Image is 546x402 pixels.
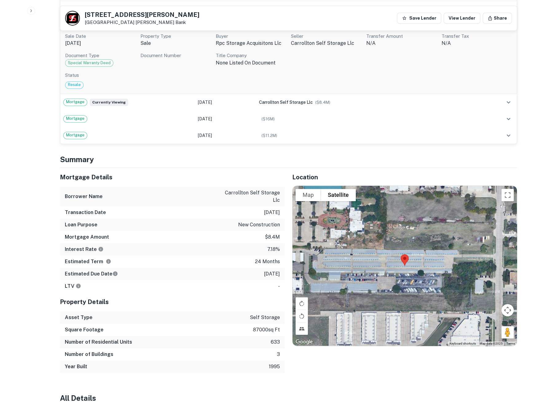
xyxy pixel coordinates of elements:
span: Mortgage [64,99,87,105]
h6: Asset Type [65,314,92,321]
h6: Year Built [65,363,87,370]
p: Document Type [65,52,136,59]
button: Share [483,13,512,24]
div: Code: 68 [65,59,113,67]
td: [DATE] [195,111,256,127]
span: carrollton self storage llc [259,100,313,105]
a: Open this area in Google Maps (opens a new window) [294,338,314,346]
button: Rotate map clockwise [296,297,308,310]
span: ($ 16M ) [261,117,275,121]
p: Transfer Amount [366,33,437,40]
h5: Property Details [60,297,285,306]
h6: Mortgage Amount [65,233,109,241]
td: [DATE] [195,2,256,18]
p: $8.4m [265,233,280,241]
p: 24 months [255,258,280,265]
p: 1995 [269,363,280,370]
h6: Estimated Term [65,258,111,265]
button: Tilt map [296,322,308,335]
p: carrollton self storage llc [291,40,361,47]
h6: Estimated Due Date [65,270,118,278]
p: 87000 sq ft [253,326,280,334]
svg: The interest rates displayed on the website are for informational purposes only and may be report... [98,246,104,252]
p: Document Number [140,52,211,59]
button: Show satellite imagery [321,189,356,201]
svg: Term is based on a standard schedule for this type of loan. [106,259,111,264]
h6: Number of Buildings [65,351,113,358]
p: [DATE] [264,209,280,216]
p: Property Type [140,33,211,40]
button: expand row [503,114,514,124]
button: Drag Pegman onto the map to open Street View [501,326,514,338]
p: N/A [442,40,512,47]
p: N/A [366,40,437,47]
h4: Summary [60,154,517,165]
h6: Loan Purpose [65,221,97,228]
p: carrollton self storage llc [225,189,280,204]
button: Save Lender [397,13,441,24]
span: Resale [65,82,83,88]
p: - [278,283,280,290]
p: Buyer [216,33,286,40]
button: Show street map [296,189,321,201]
a: [PERSON_NAME] Bank [136,20,186,25]
span: ($ 11.2M ) [261,133,277,138]
h6: Interest Rate [65,246,104,253]
span: Map data ©2025 [480,342,503,345]
p: 633 [271,338,280,346]
h5: Mortgage Details [60,173,285,182]
h5: [STREET_ADDRESS][PERSON_NAME] [85,12,199,18]
h6: Transaction Date [65,209,106,216]
span: ($ 8.4M ) [315,100,330,105]
td: [DATE] [195,127,256,144]
p: new construction [238,221,280,228]
p: Status [65,72,512,79]
button: expand row [503,5,514,15]
span: Special Warranty Deed [65,60,113,66]
p: Seller [291,33,361,40]
button: expand row [503,130,514,141]
button: expand row [503,97,514,107]
p: Title Company [216,52,286,59]
p: [DATE] [65,40,136,47]
iframe: Chat Widget [515,353,546,382]
a: Terms (opens in new tab) [506,342,515,345]
span: Mortgage [64,115,87,122]
p: 7.18% [267,246,280,253]
span: Mortgage [64,132,87,138]
p: sale [140,40,211,47]
p: Sale Date [65,33,136,40]
h5: Location [292,173,517,182]
p: rpc storage acquisitons llc [216,40,286,47]
p: none listed on document [216,59,286,67]
h6: Borrower Name [65,193,103,200]
h6: Number of Residential Units [65,338,132,346]
h6: Square Footage [65,326,104,334]
p: Transfer Tax [442,33,512,40]
a: View Lender [444,13,480,24]
svg: LTVs displayed on the website are for informational purposes only and may be reported incorrectly... [76,283,81,289]
button: Rotate map counterclockwise [296,310,308,322]
button: Toggle fullscreen view [501,189,514,201]
p: [GEOGRAPHIC_DATA] [85,20,199,25]
svg: Estimate is based on a standard schedule for this type of loan. [112,271,118,276]
p: 3 [277,351,280,358]
button: Keyboard shortcuts [450,342,476,346]
img: Google [294,338,314,346]
h6: LTV [65,283,81,290]
button: Map camera controls [501,304,514,316]
p: self storage [250,314,280,321]
p: [DATE] [264,270,280,278]
td: [DATE] [195,94,256,111]
span: Currently viewing [90,99,128,106]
